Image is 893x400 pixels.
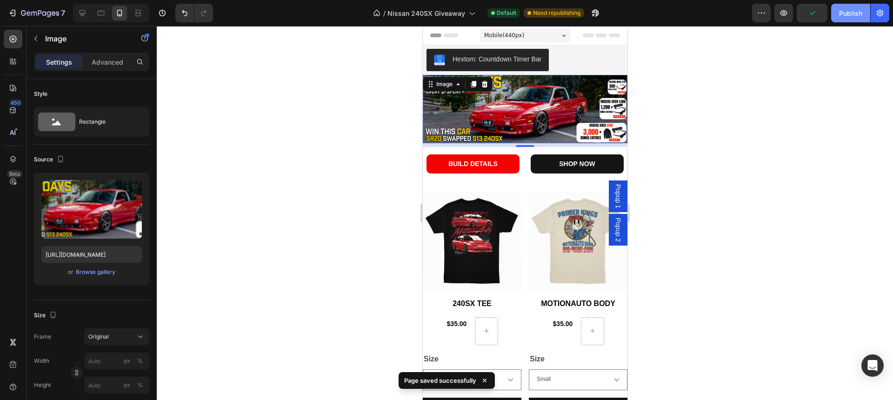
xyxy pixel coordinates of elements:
p: Settings [46,57,72,67]
span: / [383,8,386,18]
span: Default [497,9,516,17]
div: Rectangle [79,111,136,133]
p: 7 [61,7,65,19]
div: Size [34,309,59,322]
button: Add to cart [106,372,205,394]
button: % [121,380,133,391]
input: px% [84,353,149,369]
div: px [124,357,130,365]
div: % [137,381,143,389]
button: 7 [4,4,69,22]
p: Image [45,33,124,44]
button: Publish [831,4,870,22]
label: Height [34,381,51,389]
input: px% [84,377,149,393]
label: Width [34,357,49,365]
span: Nissan 240SX Giveaway [387,8,465,18]
input: https://example.com/image.jpg [41,246,142,263]
p: Advanced [92,57,123,67]
span: Original [88,333,109,341]
div: Style [34,90,47,98]
div: % [137,357,143,365]
div: Publish [839,8,862,18]
img: preview-image [41,180,142,239]
div: Open Intercom Messenger [861,354,884,377]
div: 450 [9,99,22,107]
button: Browse gallery [75,267,116,277]
div: Browse gallery [76,268,115,276]
button: px [134,355,146,367]
div: Source [34,153,66,166]
div: Undo/Redo [175,4,213,22]
button: % [121,355,133,367]
iframe: Design area [423,26,627,400]
span: Need republishing [533,9,580,17]
span: or [68,267,73,278]
p: Page saved successfully [404,376,476,385]
div: Beta [7,170,22,178]
label: Frame [34,333,51,341]
div: px [124,381,130,389]
button: px [134,380,146,391]
button: Original [84,328,149,345]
